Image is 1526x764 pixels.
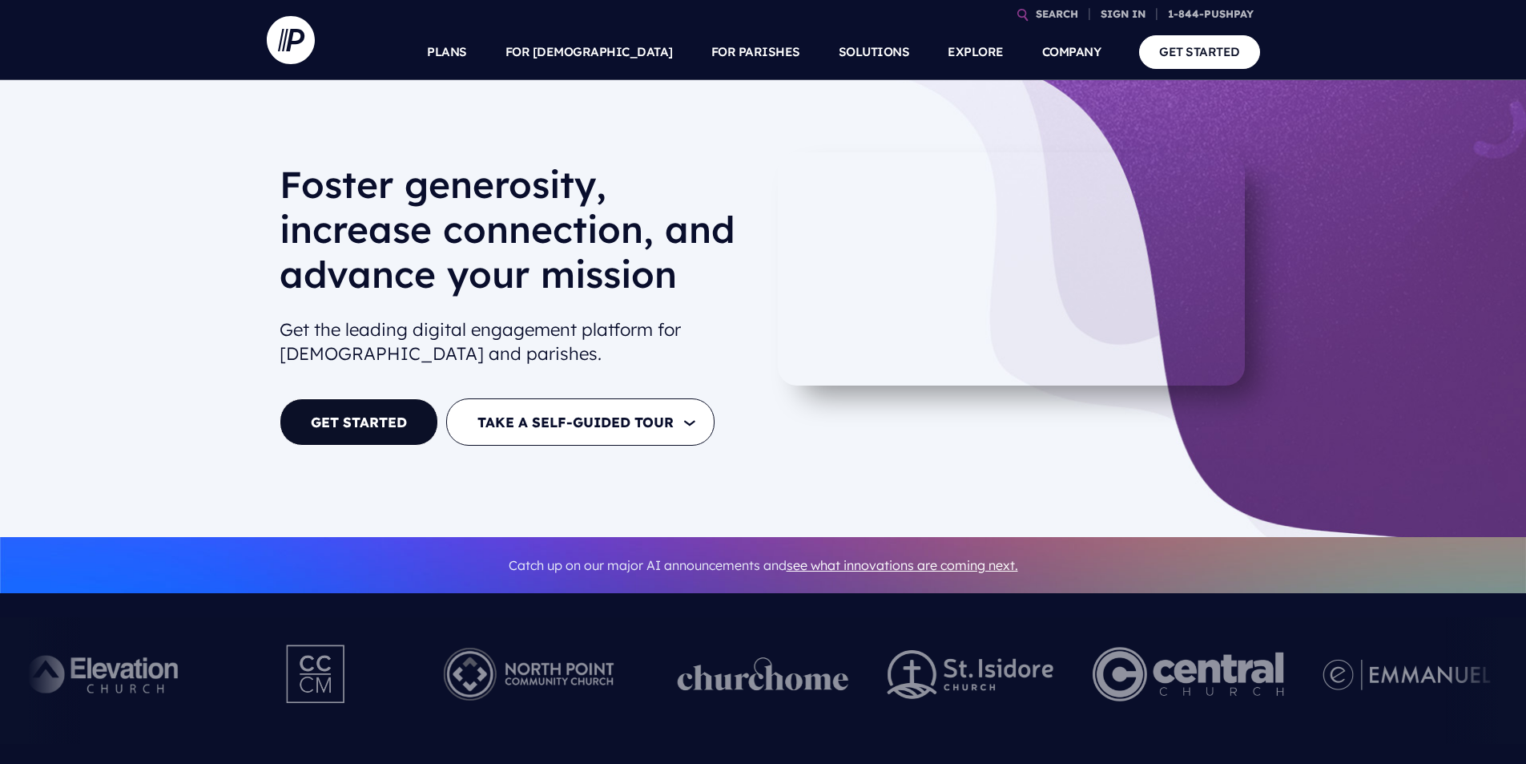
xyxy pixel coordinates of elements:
[888,650,1054,699] img: pp_logos_2
[419,630,639,718] img: Pushpay_Logo__NorthPoint
[948,24,1004,80] a: EXPLORE
[280,311,751,374] h2: Get the leading digital engagement platform for [DEMOGRAPHIC_DATA] and parishes.
[711,24,800,80] a: FOR PARISHES
[280,548,1247,584] p: Catch up on our major AI announcements and
[446,398,715,446] button: TAKE A SELF-GUIDED TOUR
[427,24,467,80] a: PLANS
[1042,24,1101,80] a: COMPANY
[280,398,438,446] a: GET STARTED
[678,657,849,691] img: pp_logos_1
[253,630,380,718] img: Pushpay_Logo__CCM
[787,557,1018,573] a: see what innovations are coming next.
[505,24,673,80] a: FOR [DEMOGRAPHIC_DATA]
[1139,35,1260,68] a: GET STARTED
[839,24,910,80] a: SOLUTIONS
[1093,630,1284,718] img: Central Church Henderson NV
[280,162,751,309] h1: Foster generosity, increase connection, and advance your mission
